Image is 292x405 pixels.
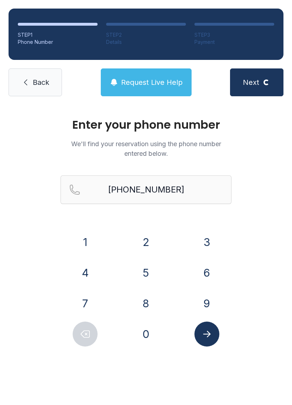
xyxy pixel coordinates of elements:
[61,119,231,130] h1: Enter your phone number
[73,230,98,255] button: 1
[18,39,98,46] div: Phone Number
[134,291,158,316] button: 8
[61,139,231,158] p: We'll find your reservation using the phone number entered below.
[106,39,186,46] div: Details
[134,260,158,285] button: 5
[243,77,259,87] span: Next
[194,260,219,285] button: 6
[194,230,219,255] button: 3
[73,322,98,347] button: Delete number
[73,291,98,316] button: 7
[61,175,231,204] input: Reservation phone number
[33,77,49,87] span: Back
[194,31,274,39] div: STEP 3
[134,230,158,255] button: 2
[73,260,98,285] button: 4
[194,291,219,316] button: 9
[18,31,98,39] div: STEP 1
[106,31,186,39] div: STEP 2
[121,77,183,87] span: Request Live Help
[134,322,158,347] button: 0
[194,322,219,347] button: Submit lookup form
[194,39,274,46] div: Payment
